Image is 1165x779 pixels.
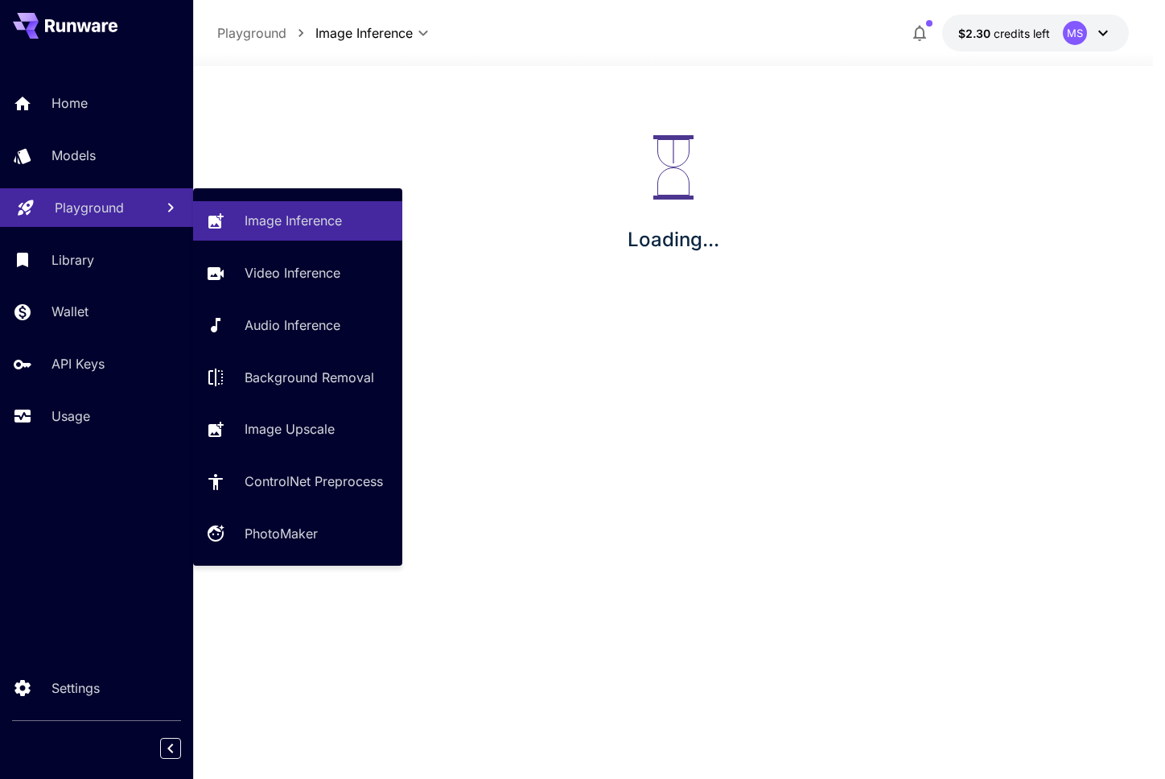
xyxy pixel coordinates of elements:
p: PhotoMaker [245,524,318,543]
p: API Keys [51,354,105,373]
p: Image Upscale [245,419,335,439]
a: ControlNet Preprocess [193,462,402,501]
p: Background Removal [245,368,374,387]
a: Video Inference [193,253,402,293]
a: PhotoMaker [193,514,402,554]
span: $2.30 [958,27,994,40]
a: Image Inference [193,201,402,241]
p: Loading... [628,225,719,254]
p: Settings [51,678,100,698]
div: $2.30363 [958,25,1050,42]
p: Image Inference [245,211,342,230]
p: Video Inference [245,263,340,282]
p: Home [51,93,88,113]
a: Image Upscale [193,410,402,449]
span: credits left [994,27,1050,40]
a: Background Removal [193,357,402,397]
div: Collapse sidebar [172,734,193,763]
p: Audio Inference [245,315,340,335]
nav: breadcrumb [217,23,315,43]
p: Usage [51,406,90,426]
p: Playground [217,23,286,43]
span: Image Inference [315,23,413,43]
p: Models [51,146,96,165]
p: Library [51,250,94,270]
p: ControlNet Preprocess [245,472,383,491]
p: Wallet [51,302,89,321]
p: Playground [55,198,124,217]
a: Audio Inference [193,306,402,345]
div: MS [1063,21,1087,45]
button: Collapse sidebar [160,738,181,759]
button: $2.30363 [942,14,1129,52]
